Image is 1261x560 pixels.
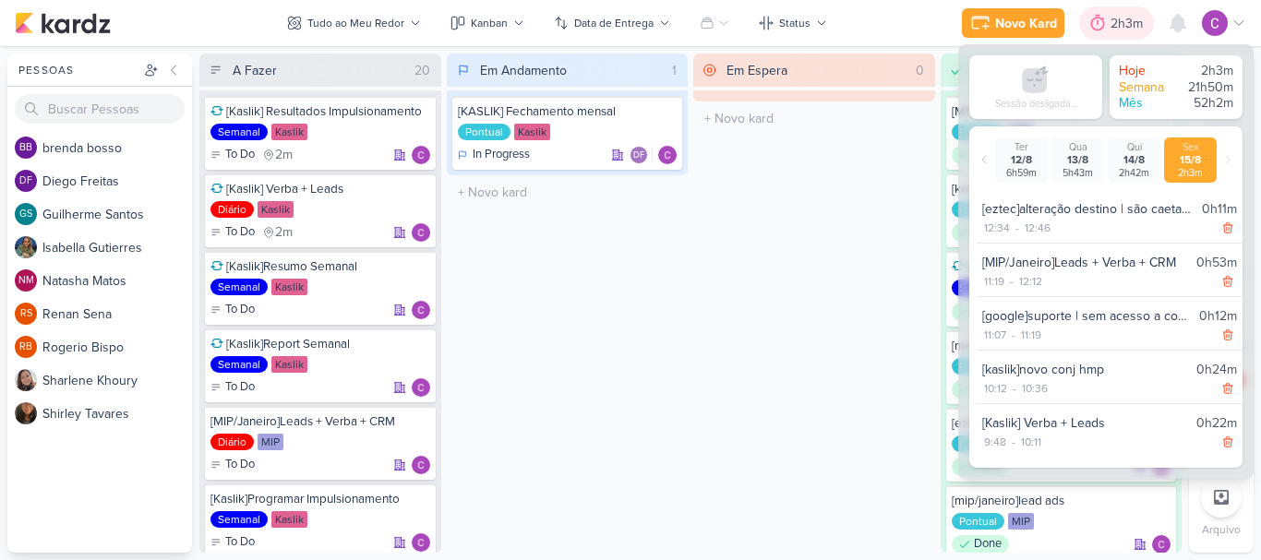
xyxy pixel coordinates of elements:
[1202,199,1237,219] div: 0h11m
[210,356,268,373] div: Semanal
[42,304,192,324] div: R e n a n S e n a
[225,378,255,397] p: To Do
[1006,273,1017,290] div: -
[271,356,307,373] div: Kaslik
[1119,95,1174,112] div: Mês
[275,226,293,239] span: 2m
[1196,253,1237,272] div: 0h53m
[952,358,1004,375] div: Pontual
[412,223,430,242] img: Carlos Lima
[952,535,1009,554] div: Done
[258,434,283,450] div: MIP
[995,14,1057,33] div: Novo Kard
[952,201,1004,218] div: Pontual
[658,146,677,164] img: Carlos Lima
[1168,167,1213,179] div: 2h3m
[999,167,1044,179] div: 6h59m
[1178,63,1233,79] div: 2h3m
[271,511,307,528] div: Kaslik
[42,205,192,224] div: G u i l h e r m e S a n t o s
[1199,306,1237,326] div: 0h12m
[1202,521,1241,538] p: Arquivo
[225,533,255,552] p: To Do
[999,153,1044,167] div: 12/8
[982,253,1189,272] div: [MIP/Janeiro]Leads + Verba + CRM
[908,61,931,80] div: 0
[1055,153,1100,167] div: 13/8
[412,301,430,319] div: Responsável: Carlos Lima
[210,181,430,197] div: [Kaslik] Verba + Leads
[480,61,567,80] div: Em Andamento
[952,103,1171,120] div: [MIP] Campanhas Google
[450,179,685,206] input: + Novo kard
[210,146,255,164] div: To Do
[20,309,32,319] p: RS
[1178,79,1233,96] div: 21h50m
[210,258,430,275] div: [Kaslik]Resumo Semanal
[1111,141,1157,153] div: Qui
[1019,327,1043,343] div: 11:19
[952,124,1004,140] div: Pontual
[210,456,255,474] div: To Do
[952,146,1009,164] div: Done
[952,338,1171,354] div: [mip/janeiro]conferência de leads
[225,456,255,474] p: To Do
[458,103,678,120] div: [KASLIK] Fechamento mensal
[1152,535,1171,554] div: Responsável: Carlos Lima
[225,146,255,164] p: To Do
[952,181,1171,197] div: [kaslik]novo público alto padrão 4km
[952,223,1009,242] div: Done
[42,138,192,158] div: b r e n d a b o s s o
[514,124,550,140] div: Kaslik
[1111,153,1157,167] div: 14/8
[412,146,430,164] img: Carlos Lima
[210,491,430,507] div: [Kaslik]Programar Impulsionamento
[982,434,1008,450] div: 9:48
[412,378,430,397] img: Carlos Lima
[210,279,268,295] div: Semanal
[210,336,430,352] div: [Kaslik]Report Semanal
[258,201,294,218] div: Kaslik
[271,279,307,295] div: Kaslik
[995,98,1076,110] div: Sessão desligada...
[19,342,32,352] p: RB
[473,146,530,164] p: In Progress
[412,301,430,319] img: Carlos Lima
[458,124,510,140] div: Pontual
[982,220,1012,236] div: 12:34
[1008,513,1034,530] div: MIP
[412,146,430,164] div: Responsável: Carlos Lima
[233,61,277,80] div: A Fazer
[15,236,37,258] img: Isabella Gutierres
[952,493,1171,509] div: [mip/janeiro]lead ads
[210,301,255,319] div: To Do
[982,327,1008,343] div: 11:07
[412,456,430,474] img: Carlos Lima
[15,336,37,358] div: Rogerio Bispo
[1020,380,1050,397] div: 10:36
[630,146,653,164] div: Colaboradores: Diego Freitas
[999,141,1044,153] div: Ter
[262,146,293,164] div: último check-in há 2 meses
[1017,273,1044,290] div: 12:12
[952,303,1009,321] div: Done
[15,269,37,292] div: Natasha Matos
[275,149,293,161] span: 2m
[952,258,1171,275] div: [KASLIK] SALDO DA CONTA
[952,435,1004,452] div: Pontual
[952,380,1009,399] div: Done
[458,146,530,164] div: In Progress
[15,203,37,225] div: Guilherme Santos
[15,170,37,192] div: Diego Freitas
[407,61,438,80] div: 20
[982,380,1009,397] div: 10:12
[210,223,255,242] div: To Do
[1119,63,1174,79] div: Hoje
[412,456,430,474] div: Responsável: Carlos Lima
[412,378,430,397] div: Responsável: Carlos Lima
[1055,167,1100,179] div: 5h43m
[1023,220,1052,236] div: 12:46
[1019,434,1043,450] div: 10:11
[1196,413,1237,433] div: 0h22m
[15,369,37,391] img: Sharlene Khoury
